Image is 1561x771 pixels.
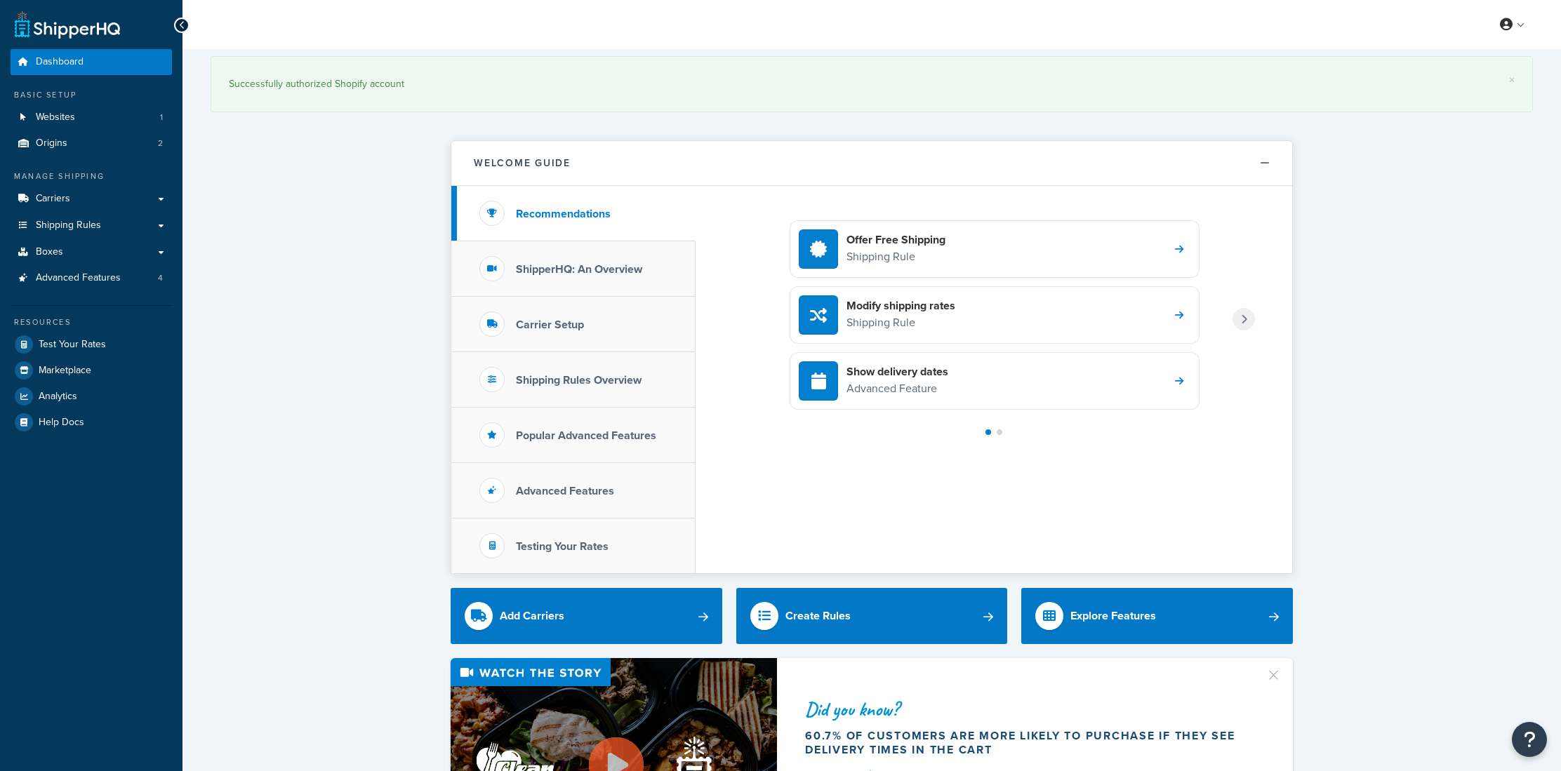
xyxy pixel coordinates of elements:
span: Advanced Features [36,272,121,284]
button: Open Resource Center [1512,722,1547,757]
p: Advanced Feature [846,380,948,398]
li: Advanced Features [11,265,172,291]
div: Create Rules [785,606,851,626]
div: 60.7% of customers are more likely to purchase if they see delivery times in the cart [805,729,1249,757]
span: Boxes [36,246,63,258]
a: Explore Features [1021,588,1293,644]
h4: Offer Free Shipping [846,232,945,248]
h4: Modify shipping rates [846,298,955,314]
span: 4 [158,272,163,284]
li: Websites [11,105,172,130]
a: Help Docs [11,410,172,435]
a: × [1509,74,1515,86]
span: Help Docs [39,417,84,429]
div: Explore Features [1070,606,1156,626]
li: Origins [11,130,172,156]
a: Websites1 [11,105,172,130]
h4: Show delivery dates [846,364,948,380]
a: Shipping Rules [11,213,172,239]
h2: Welcome Guide [474,158,571,168]
h3: Advanced Features [516,485,614,497]
p: Shipping Rule [846,248,945,266]
h3: Shipping Rules Overview [516,374,642,387]
a: Boxes [11,239,172,265]
div: Did you know? [805,699,1249,719]
button: Welcome Guide [451,141,1292,186]
a: Dashboard [11,49,172,75]
h3: Popular Advanced Features [516,429,656,442]
div: Add Carriers [500,606,564,626]
span: Marketplace [39,365,91,377]
span: 2 [158,138,163,149]
span: Websites [36,112,75,123]
a: Marketplace [11,358,172,383]
h3: Recommendations [516,208,611,220]
a: Add Carriers [451,588,722,644]
h3: ShipperHQ: An Overview [516,263,642,276]
a: Origins2 [11,130,172,156]
a: Create Rules [736,588,1008,644]
h3: Testing Your Rates [516,540,609,553]
div: Basic Setup [11,89,172,101]
a: Carriers [11,186,172,212]
a: Analytics [11,384,172,409]
p: Shipping Rule [846,314,955,332]
a: Advanced Features4 [11,265,172,291]
span: Shipping Rules [36,220,101,232]
a: Test Your Rates [11,332,172,357]
h3: Carrier Setup [516,319,584,331]
span: Test Your Rates [39,339,106,351]
span: 1 [160,112,163,123]
div: Successfully authorized Shopify account [229,74,1515,94]
div: Manage Shipping [11,170,172,182]
span: Carriers [36,193,70,205]
span: Origins [36,138,67,149]
span: Dashboard [36,56,84,68]
span: Analytics [39,391,77,403]
div: Resources [11,316,172,328]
